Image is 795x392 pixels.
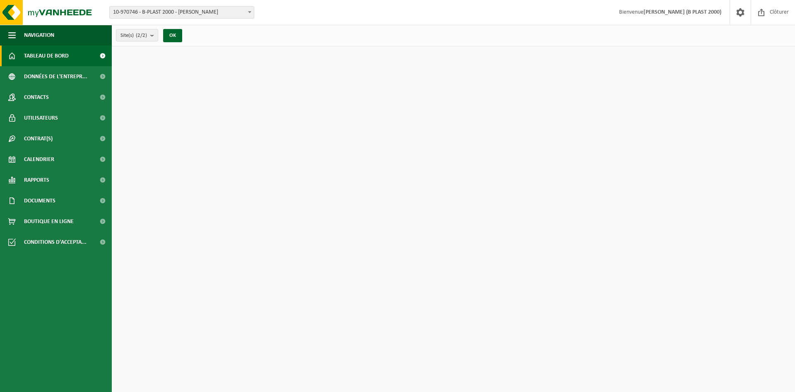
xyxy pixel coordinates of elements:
[24,128,53,149] span: Contrat(s)
[24,66,87,87] span: Données de l'entrepr...
[24,149,54,170] span: Calendrier
[643,9,721,15] strong: [PERSON_NAME] (B PLAST 2000)
[109,6,254,19] span: 10-970746 - B-PLAST 2000 - Aurich
[116,29,158,41] button: Site(s)(2/2)
[24,170,49,190] span: Rapports
[24,87,49,108] span: Contacts
[24,46,69,66] span: Tableau de bord
[136,33,147,38] count: (2/2)
[24,108,58,128] span: Utilisateurs
[24,211,74,232] span: Boutique en ligne
[24,232,87,253] span: Conditions d'accepta...
[120,29,147,42] span: Site(s)
[24,190,55,211] span: Documents
[163,29,182,42] button: OK
[24,25,54,46] span: Navigation
[110,7,254,18] span: 10-970746 - B-PLAST 2000 - Aurich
